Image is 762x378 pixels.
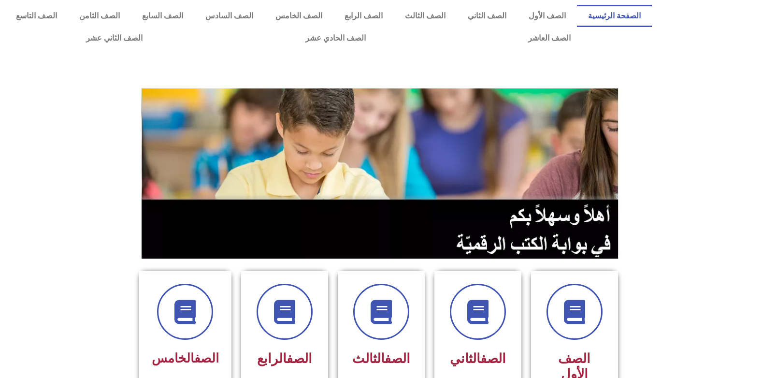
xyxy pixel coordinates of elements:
a: الصف الحادي عشر [224,27,446,49]
a: الصف التاسع [5,5,68,27]
a: الصف السادس [194,5,264,27]
a: الصف العاشر [447,27,652,49]
a: الصف [287,351,312,366]
a: الصف [480,351,506,366]
span: الخامس [152,351,219,365]
a: الصف الثامن [68,5,131,27]
a: الصفحة الرئيسية [577,5,652,27]
a: الصف السابع [131,5,194,27]
a: الصف الرابع [333,5,394,27]
a: الصف الأول [518,5,577,27]
a: الصف [385,351,410,366]
a: الصف الخامس [264,5,333,27]
span: الرابع [257,351,312,366]
span: الثاني [450,351,506,366]
span: الثالث [352,351,410,366]
a: الصف الثالث [394,5,457,27]
a: الصف الثاني عشر [5,27,224,49]
a: الصف الثاني [457,5,518,27]
a: الصف [194,351,219,365]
